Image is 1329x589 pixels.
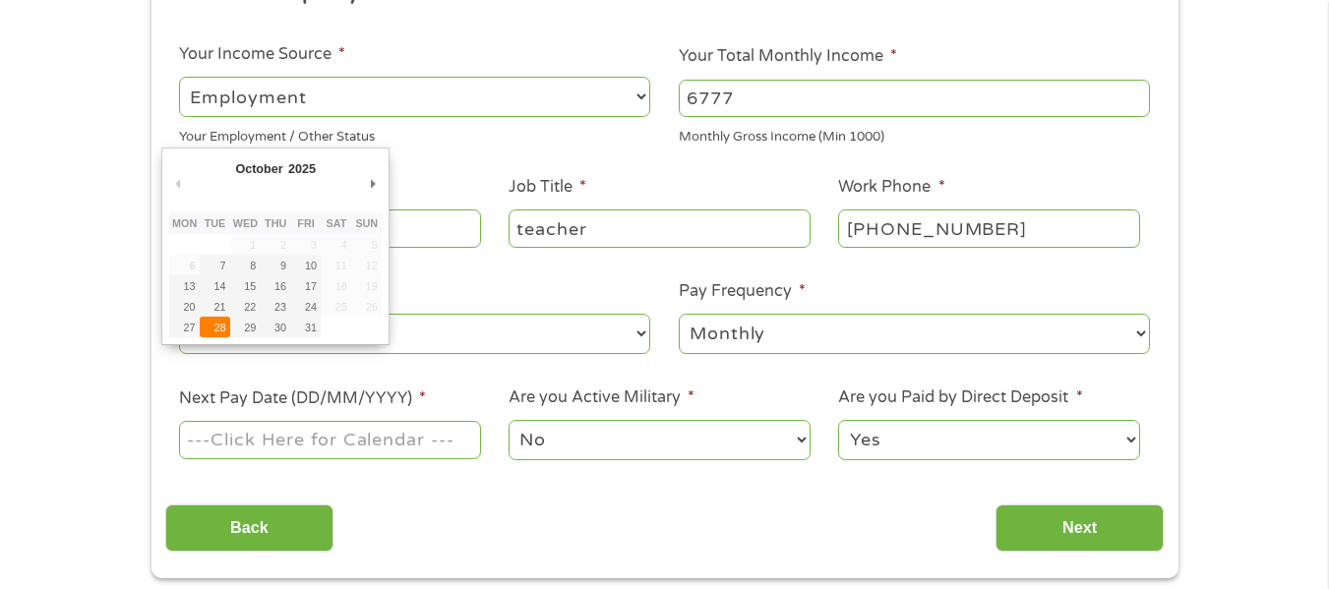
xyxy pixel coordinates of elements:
button: 15 [230,275,261,296]
abbr: Tuesday [205,217,226,229]
div: October [233,155,286,182]
button: 23 [261,296,291,317]
div: Monthly Gross Income (Min 1000) [679,121,1150,147]
label: Your Income Source [179,44,345,65]
button: 28 [200,317,230,337]
button: 16 [261,275,291,296]
abbr: Monday [172,217,197,229]
input: Use the arrow keys to pick a date [179,421,480,458]
label: Work Phone [838,177,944,198]
button: 13 [169,275,200,296]
button: 31 [291,317,322,337]
input: Next [996,504,1164,553]
abbr: Thursday [265,217,286,229]
button: 22 [230,296,261,317]
button: 27 [169,317,200,337]
button: 10 [291,255,322,275]
abbr: Saturday [326,217,346,229]
button: 21 [200,296,230,317]
button: 24 [291,296,322,317]
div: 2025 [285,155,318,182]
abbr: Sunday [355,217,378,229]
label: Pay Frequency [679,281,806,302]
abbr: Friday [297,217,314,229]
button: 29 [230,317,261,337]
button: 9 [261,255,291,275]
input: 1800 [679,80,1150,117]
label: Next Pay Date (DD/MM/YYYY) [179,388,426,409]
div: Your Employment / Other Status [179,121,650,147]
button: 8 [230,255,261,275]
button: 7 [200,255,230,275]
label: Job Title [509,177,586,198]
button: 14 [200,275,230,296]
input: Back [165,504,333,553]
abbr: Wednesday [233,217,258,229]
button: Previous Month [169,170,187,197]
label: Your Total Monthly Income [679,46,897,67]
label: Are you Paid by Direct Deposit [838,387,1082,408]
input: Cashier [509,209,810,247]
button: 30 [261,317,291,337]
input: (231) 754-4010 [838,209,1139,247]
button: 17 [291,275,322,296]
button: Next Month [364,170,382,197]
label: Are you Active Military [509,387,695,408]
button: 20 [169,296,200,317]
